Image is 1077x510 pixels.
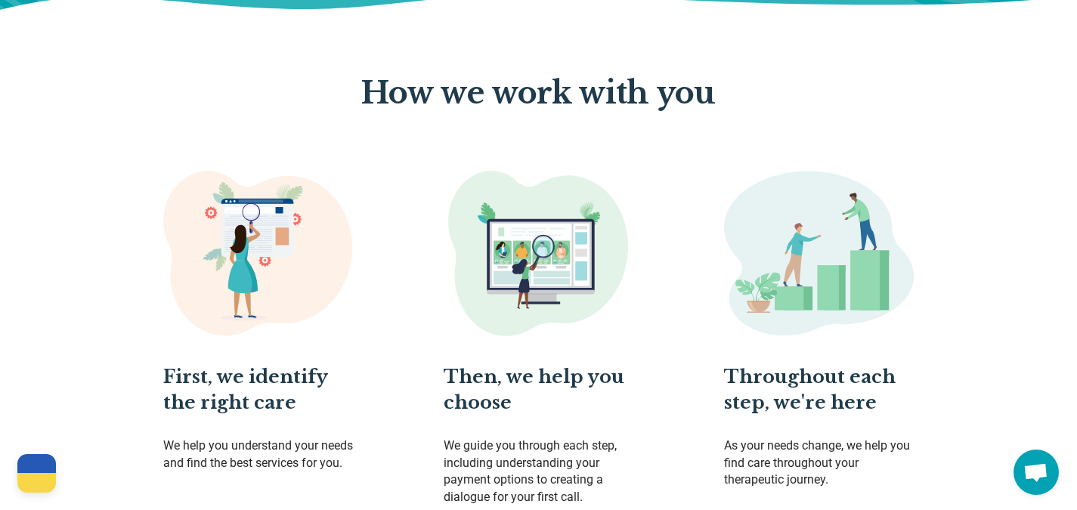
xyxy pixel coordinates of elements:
p: We help you understand your needs and find the best services for you. [163,437,353,471]
p: Throughout each step, we're here [724,364,914,415]
div: Open chat [1014,450,1059,495]
p: Then, we help you choose [444,364,633,415]
p: First, we identify the right care [163,364,353,415]
p: As your needs change, we help you find care throughout your therapeutic journey. [724,437,914,488]
p: How we work with you [361,76,715,111]
p: We guide you through each step, including understanding your payment options to creating a dialog... [444,437,633,505]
